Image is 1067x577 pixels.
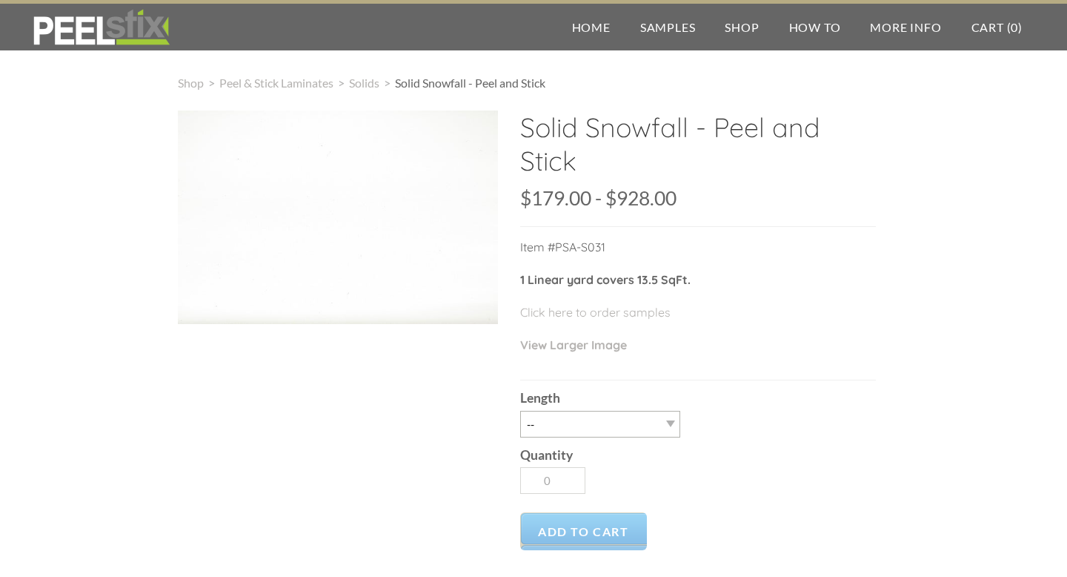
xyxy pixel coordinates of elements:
b: Length [520,390,560,406]
a: Add to Cart [520,512,647,550]
span: Solid Snowfall - Peel and Stick [395,76,545,90]
p: Item #PSA-S031 [520,238,876,271]
a: Samples [625,4,711,50]
strong: 1 Linear yard covers 13.5 SqFt. [520,272,691,287]
a: View Larger Image [520,337,627,352]
a: Home [557,4,625,50]
a: More Info [855,4,956,50]
span: 0 [1011,20,1018,34]
b: Quantity [520,447,573,463]
span: $179.00 - $928.00 [520,186,677,210]
a: Shop [710,4,774,50]
span: > [379,76,395,90]
img: REFACE SUPPLIES [30,9,173,46]
h2: Solid Snowfall - Peel and Stick [520,111,876,188]
a: How To [774,4,856,50]
a: Shop [178,76,204,90]
a: Click here to order samples [520,305,671,320]
a: Cart (0) [957,4,1037,50]
span: > [204,76,219,90]
a: Peel & Stick Laminates [219,76,333,90]
a: Solids [349,76,379,90]
span: > [333,76,349,90]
